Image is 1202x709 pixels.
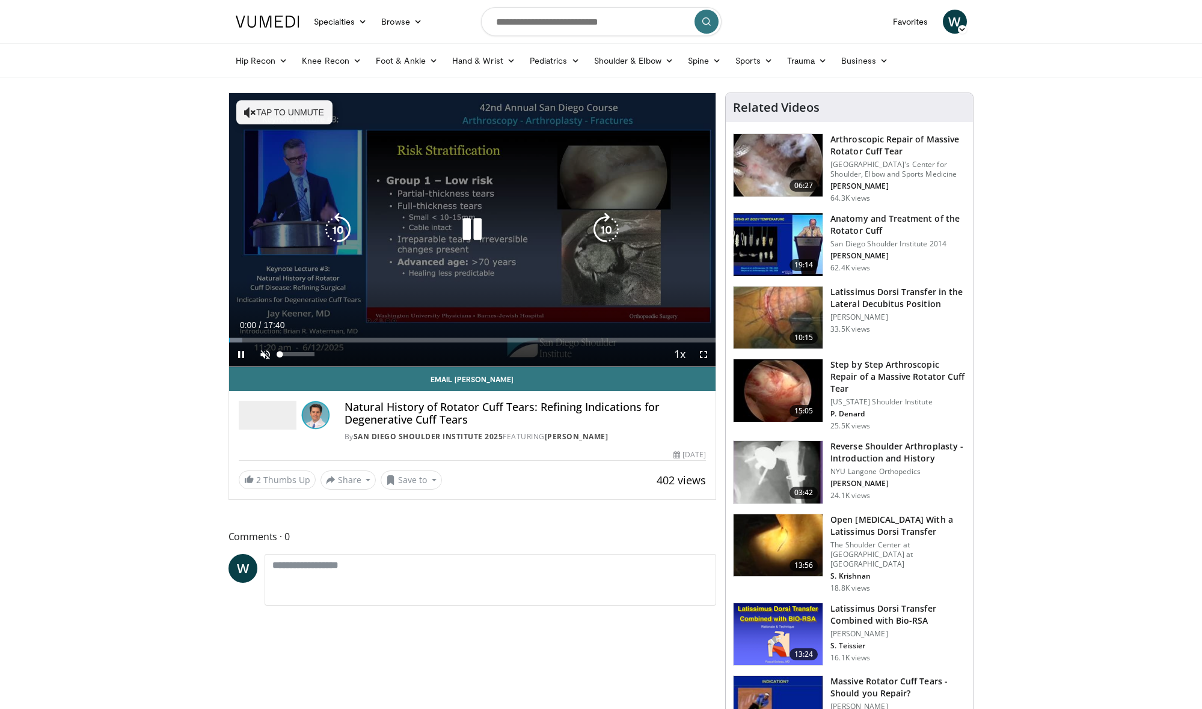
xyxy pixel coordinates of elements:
img: 7cd5bdb9-3b5e-40f2-a8f4-702d57719c06.150x105_q85_crop-smart_upscale.jpg [734,359,823,422]
p: [PERSON_NAME] [830,629,966,639]
a: San Diego Shoulder Institute 2025 [354,431,503,442]
a: W [228,554,257,583]
img: 58008271-3059-4eea-87a5-8726eb53a503.150x105_q85_crop-smart_upscale.jpg [734,213,823,276]
a: Foot & Ankle [369,49,445,73]
span: 0:00 [240,320,256,330]
a: Email [PERSON_NAME] [229,367,716,391]
a: W [943,10,967,34]
p: The Shoulder Center at [GEOGRAPHIC_DATA] at [GEOGRAPHIC_DATA] [830,540,966,569]
a: 10:15 Latissimus Dorsi Transfer in the Lateral Decubitus Position [PERSON_NAME] 33.5K views [733,286,966,350]
h3: Arthroscopic Repair of Massive Rotator Cuff Tear [830,133,966,157]
span: 06:27 [790,180,818,192]
video-js: Video Player [229,93,716,367]
a: 06:27 Arthroscopic Repair of Massive Rotator Cuff Tear [GEOGRAPHIC_DATA]'s Center for Shoulder, E... [733,133,966,203]
img: 281021_0002_1.png.150x105_q85_crop-smart_upscale.jpg [734,134,823,196]
span: 13:56 [790,559,818,571]
p: [US_STATE] Shoulder Institute [830,397,966,407]
img: VuMedi Logo [236,16,299,28]
a: Spine [681,49,728,73]
span: / [259,320,262,330]
p: 24.1K views [830,491,870,501]
button: Share [320,470,376,490]
p: [PERSON_NAME] [830,251,966,261]
p: [PERSON_NAME] [830,181,966,191]
p: [PERSON_NAME] [830,479,966,488]
a: 13:56 Open [MEDICAL_DATA] With a Latissimus Dorsi Transfer The Shoulder Center at [GEOGRAPHIC_DAT... [733,514,966,593]
button: Fullscreen [691,342,716,367]
img: Avatar [301,401,330,430]
a: Trauma [780,49,835,73]
img: 38501_0000_3.png.150x105_q85_crop-smart_upscale.jpg [734,287,823,349]
a: Hand & Wrist [445,49,523,73]
p: [GEOGRAPHIC_DATA]'s Center for Shoulder, Elbow and Sports Medicine [830,160,966,179]
p: S. Teissier [830,641,966,651]
img: zucker_4.png.150x105_q85_crop-smart_upscale.jpg [734,441,823,504]
button: Playback Rate [667,342,691,367]
span: 19:14 [790,259,818,271]
p: 25.5K views [830,421,870,431]
p: NYU Langone Orthopedics [830,467,966,476]
a: 15:05 Step by Step Arthroscopic Repair of a Massive Rotator Cuff Tear [US_STATE] Shoulder Institu... [733,359,966,431]
a: Pediatrics [523,49,587,73]
img: 38772_0000_3.png.150x105_q85_crop-smart_upscale.jpg [734,514,823,577]
span: 402 views [657,473,706,487]
img: San Diego Shoulder Institute 2025 [239,401,296,430]
a: 2 Thumbs Up [239,470,316,489]
h4: Related Videos [733,100,820,115]
p: San Diego Shoulder Institute 2014 [830,239,966,249]
a: Sports [728,49,780,73]
a: 03:42 Reverse Shoulder Arthroplasty - Introduction and History NYU Langone Orthopedics [PERSON_NA... [733,440,966,504]
button: Pause [229,342,253,367]
span: 03:42 [790,487,818,499]
div: By FEATURING [345,431,707,442]
a: Favorites [886,10,936,34]
a: [PERSON_NAME] [545,431,609,442]
span: 10:15 [790,332,818,344]
span: Comments 0 [228,529,717,544]
a: 13:24 Latissimus Dorsi Transfer Combined with Bio-RSA [PERSON_NAME] S. Teissier 16.1K views [733,603,966,666]
h3: Open [MEDICAL_DATA] With a Latissimus Dorsi Transfer [830,514,966,538]
a: 19:14 Anatomy and Treatment of the Rotator Cuff San Diego Shoulder Institute 2014 [PERSON_NAME] 6... [733,213,966,276]
p: 64.3K views [830,193,870,203]
div: Volume Level [280,352,314,356]
div: [DATE] [673,449,706,460]
p: P. Denard [830,409,966,419]
button: Unmute [253,342,277,367]
h4: Natural History of Rotator Cuff Tears: Refining Indications for Degenerative Cuff Tears [345,401,707,427]
a: Shoulder & Elbow [587,49,681,73]
button: Tap to unmute [236,100,333,124]
h3: Step by Step Arthroscopic Repair of a Massive Rotator Cuff Tear [830,359,966,395]
div: Progress Bar [229,338,716,342]
h3: Latissimus Dorsi Transfer in the Lateral Decubitus Position [830,286,966,310]
p: [PERSON_NAME] [830,312,966,322]
p: 33.5K views [830,324,870,334]
span: 17:40 [263,320,284,330]
button: Save to [381,470,442,490]
input: Search topics, interventions [481,7,722,36]
h3: Reverse Shoulder Arthroplasty - Introduction and History [830,440,966,464]
p: 18.8K views [830,583,870,593]
h3: Latissimus Dorsi Transfer Combined with Bio-RSA [830,603,966,627]
h3: Massive Rotator Cuff Tears - Should you Repair? [830,675,966,699]
span: 13:24 [790,648,818,660]
a: Specialties [307,10,375,34]
h3: Anatomy and Treatment of the Rotator Cuff [830,213,966,237]
a: Browse [374,10,429,34]
p: 62.4K views [830,263,870,273]
p: S. Krishnan [830,571,966,581]
a: Knee Recon [295,49,369,73]
p: 16.1K views [830,653,870,663]
a: Business [834,49,895,73]
span: 15:05 [790,405,818,417]
span: 2 [256,474,261,485]
img: 0e1bc6ad-fcf8-411c-9e25-b7d1f0109c17.png.150x105_q85_crop-smart_upscale.png [734,603,823,666]
a: Hip Recon [228,49,295,73]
